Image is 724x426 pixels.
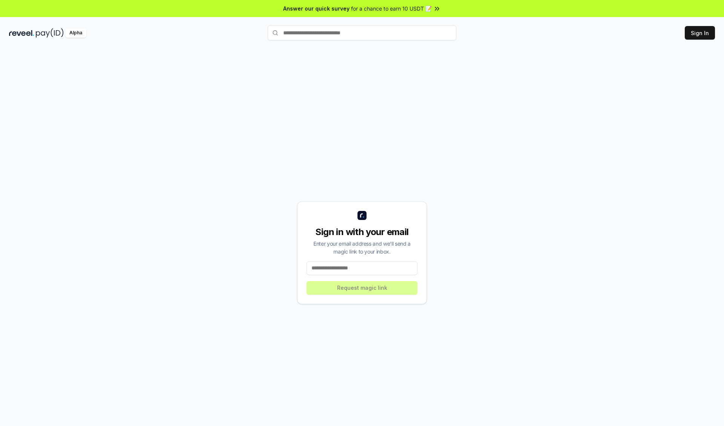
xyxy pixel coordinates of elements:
div: Alpha [65,28,86,38]
div: Enter your email address and we’ll send a magic link to your inbox. [307,240,417,255]
img: logo_small [357,211,367,220]
span: Answer our quick survey [283,5,350,12]
img: pay_id [36,28,64,38]
span: for a chance to earn 10 USDT 📝 [351,5,432,12]
button: Sign In [685,26,715,40]
div: Sign in with your email [307,226,417,238]
img: reveel_dark [9,28,34,38]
